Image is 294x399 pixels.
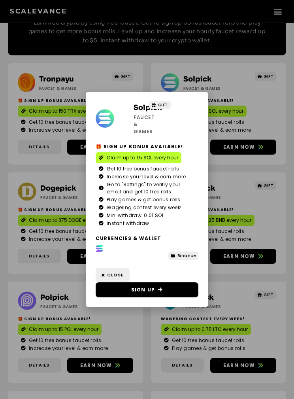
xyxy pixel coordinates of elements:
span: Wagering contest every week! [105,204,181,211]
h2: 🎁 Sign Up Bonus Available! [96,143,198,150]
a: Close [96,268,130,282]
a: Sign Up [96,282,198,297]
span: Binance [177,253,196,259]
span: Claim up to 1.5 SOL every hour [107,154,178,161]
span: Sign Up [131,286,155,293]
span: Go to "Settings" to verifiy your email and get 10 free rolls [105,181,195,195]
span: Play games & get bonus rolls [105,196,180,203]
h2: Faucet & Games [134,114,147,135]
a: Binance [168,252,198,260]
span: Instant withdraw [105,220,149,227]
a: Claim up to 1.5 SOL every hour [96,152,181,163]
span: Increase your level & earn more [105,173,186,180]
span: Close [107,272,124,278]
span: Min. withdraw: 0.01 SOL [105,212,164,219]
a: Solpick [134,103,162,112]
a: GIFT [149,101,171,109]
h2: Currencies & Wallet [96,235,198,242]
span: GIFT [158,102,168,108]
span: Get 10 free bonus faucet rolls [105,165,179,172]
